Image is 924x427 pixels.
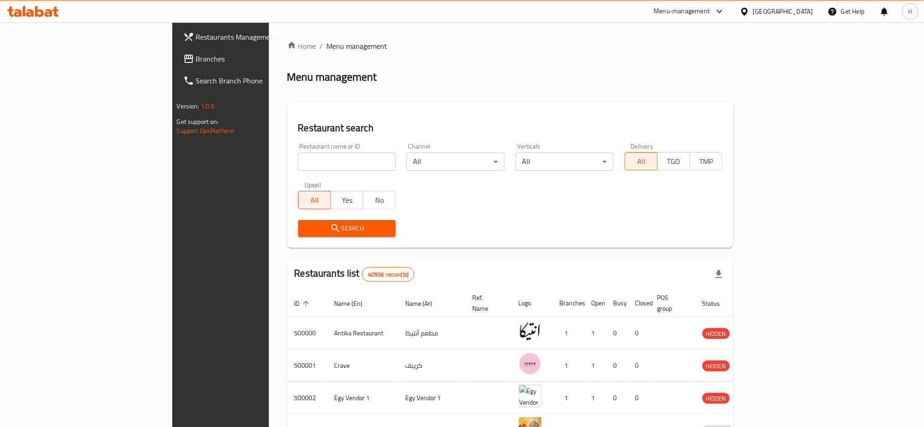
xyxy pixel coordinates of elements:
[196,31,320,42] span: Restaurants Management
[552,350,584,382] td: 1
[176,70,327,92] a: Search Branch Phone
[302,194,327,207] span: All
[661,155,687,168] span: TGO
[177,125,235,137] a: Support.OpsPlatform
[327,382,398,414] td: Egy Vendor 1
[362,270,414,279] span: 40956 record(s)
[335,298,375,309] span: Name (En)
[305,182,321,188] label: Upsell
[398,382,465,414] td: Egy Vendor 1
[657,292,684,314] span: POS group
[702,361,730,371] span: HIDDEN
[606,289,628,317] th: Busy
[298,121,723,135] h2: Restaurant search
[584,317,606,350] td: 1
[407,153,505,171] div: All
[628,350,650,382] td: 0
[196,75,320,86] span: Search Branch Phone
[584,382,606,414] td: 1
[629,155,654,168] span: All
[753,6,813,16] div: [GEOGRAPHIC_DATA]
[398,350,465,382] td: كرييف
[702,393,730,404] span: HIDDEN
[305,223,389,234] span: Search
[584,289,606,317] th: Open
[606,317,628,350] td: 0
[552,382,584,414] td: 1
[690,152,723,170] button: TMP
[519,352,542,375] img: Crave
[367,194,392,207] span: No
[177,116,219,128] span: Get support on:
[176,48,327,70] a: Branches
[201,100,215,112] span: 1.0.0
[516,153,614,171] div: All
[330,191,363,209] button: Yes
[694,155,719,168] span: TMP
[657,152,690,170] button: TGO
[628,317,650,350] td: 0
[287,41,734,51] nav: breadcrumb
[702,329,730,339] span: HIDDEN
[298,220,396,237] button: Search
[552,317,584,350] td: 1
[708,263,730,285] div: Export file
[631,143,654,149] label: Delivery
[335,194,360,207] span: Yes
[625,152,657,170] button: All
[363,191,396,209] button: No
[552,289,584,317] th: Branches
[654,6,710,17] div: Menu-management
[584,350,606,382] td: 1
[176,26,327,48] a: Restaurants Management
[294,298,312,309] span: ID
[177,100,199,112] span: Version:
[196,53,320,64] span: Branches
[511,289,552,317] th: Logo
[702,328,730,339] div: HIDDEN
[298,153,396,171] input: Search for restaurant name or ID..
[287,70,377,84] h2: Menu management
[398,317,465,350] td: مطعم أنتيكا
[606,350,628,382] td: 0
[298,191,331,209] button: All
[294,267,415,282] h2: Restaurants list
[628,289,650,317] th: Closed
[473,292,501,314] span: Ref. Name
[628,382,650,414] td: 0
[327,317,398,350] td: Antika Restaurant
[406,298,444,309] span: Name (Ar)
[908,6,912,16] span: H
[519,385,542,407] img: Egy Vendor 1
[606,382,628,414] td: 0
[702,298,732,309] span: Status
[362,267,414,282] div: Total records count
[519,320,542,343] img: Antika Restaurant
[327,350,398,382] td: Crave
[327,41,387,51] span: Menu management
